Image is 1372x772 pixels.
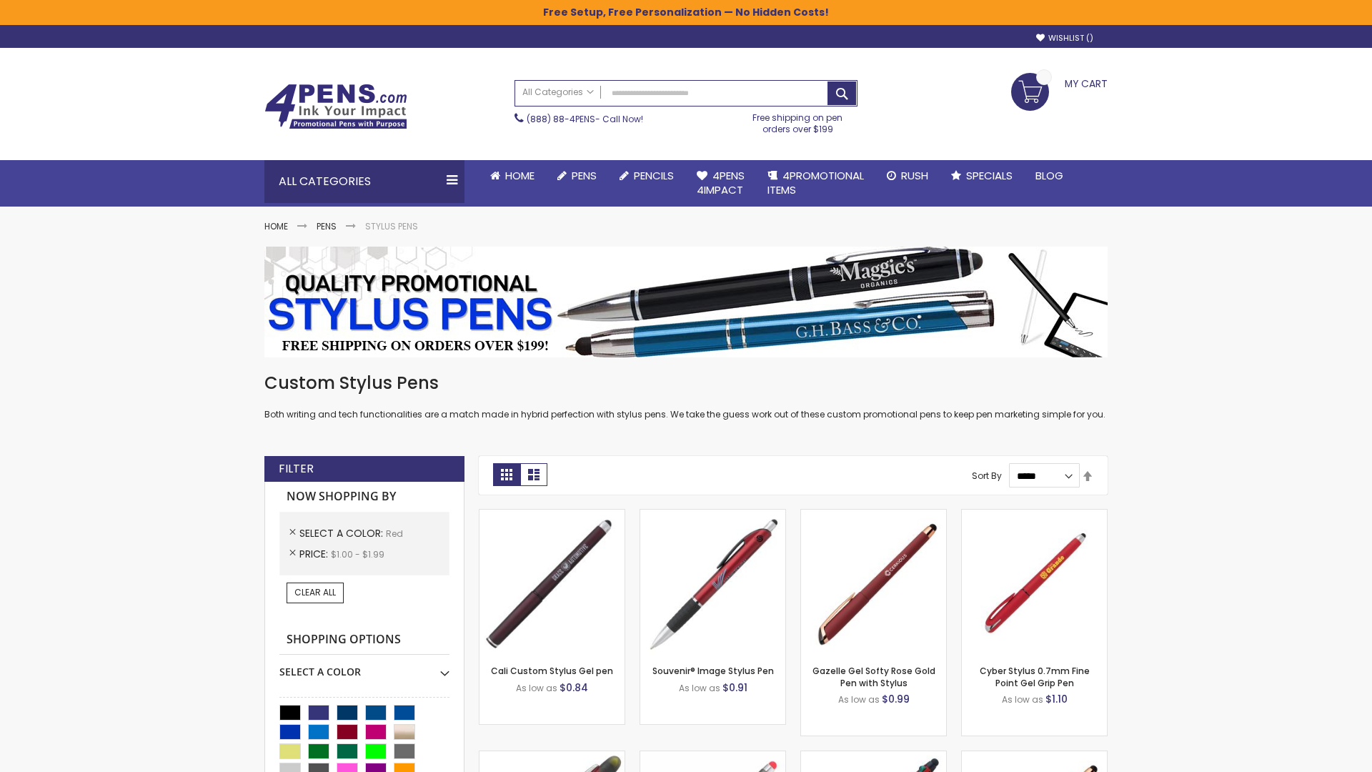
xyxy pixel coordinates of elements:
a: Gazelle Gel Softy Rose Gold Pen with Stylus-Red [801,509,946,521]
a: Home [264,220,288,232]
span: Clear All [294,586,336,598]
a: Blog [1024,160,1075,192]
a: Gazelle Gel Softy Rose Gold Pen with Stylus [812,665,935,688]
span: Pens [572,168,597,183]
a: 4Pens4impact [685,160,756,207]
a: Souvenir® Jalan Highlighter Stylus Pen Combo-Red [479,751,625,763]
strong: Grid [493,463,520,486]
strong: Filter [279,461,314,477]
a: Clear All [287,583,344,603]
span: As low as [838,693,880,706]
span: $1.10 [1045,692,1068,706]
img: Gazelle Gel Softy Rose Gold Pen with Stylus-Red [801,510,946,655]
span: $0.84 [560,681,588,695]
span: $1.00 - $1.99 [331,548,384,560]
a: Orbitor 4 Color Assorted Ink Metallic Stylus Pens-Red [801,751,946,763]
strong: Now Shopping by [279,482,449,512]
div: All Categories [264,160,464,203]
a: Wishlist [1036,33,1093,44]
a: All Categories [515,81,601,104]
div: Both writing and tech functionalities are a match made in hybrid perfection with stylus pens. We ... [264,372,1108,421]
span: 4Pens 4impact [697,168,745,197]
strong: Shopping Options [279,625,449,655]
span: Price [299,547,331,561]
a: Gazelle Gel Softy Rose Gold Pen with Stylus - ColorJet-Red [962,751,1107,763]
span: All Categories [522,86,594,98]
img: 4Pens Custom Pens and Promotional Products [264,84,407,129]
a: Pens [546,160,608,192]
a: Cyber Stylus 0.7mm Fine Point Gel Grip Pen-Red [962,509,1107,521]
img: Cali Custom Stylus Gel pen-Red [479,510,625,655]
img: Stylus Pens [264,247,1108,357]
a: Souvenir® Image Stylus Pen [652,665,774,677]
span: As low as [679,682,720,694]
span: Specials [966,168,1013,183]
a: Cali Custom Stylus Gel pen [491,665,613,677]
span: Select A Color [299,526,386,540]
span: $0.91 [722,681,747,695]
a: Souvenir® Image Stylus Pen-Red [640,509,785,521]
span: Rush [901,168,928,183]
a: 4PROMOTIONALITEMS [756,160,875,207]
a: Islander Softy Gel with Stylus - ColorJet Imprint-Red [640,751,785,763]
span: 4PROMOTIONAL ITEMS [767,168,864,197]
img: Cyber Stylus 0.7mm Fine Point Gel Grip Pen-Red [962,510,1107,655]
a: Rush [875,160,940,192]
a: Home [479,160,546,192]
h1: Custom Stylus Pens [264,372,1108,395]
strong: Stylus Pens [365,220,418,232]
a: Cali Custom Stylus Gel pen-Red [479,509,625,521]
span: - Call Now! [527,113,643,125]
div: Free shipping on pen orders over $199 [738,107,858,135]
label: Sort By [972,470,1002,482]
img: Souvenir® Image Stylus Pen-Red [640,510,785,655]
div: Select A Color [279,655,449,679]
a: Specials [940,160,1024,192]
a: Pencils [608,160,685,192]
span: Pencils [634,168,674,183]
a: (888) 88-4PENS [527,113,595,125]
a: Pens [317,220,337,232]
span: Red [386,528,403,540]
span: As low as [1002,693,1043,706]
span: Home [505,168,535,183]
span: $0.99 [882,692,910,706]
span: Blog [1035,168,1063,183]
a: Cyber Stylus 0.7mm Fine Point Gel Grip Pen [980,665,1090,688]
span: As low as [516,682,557,694]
